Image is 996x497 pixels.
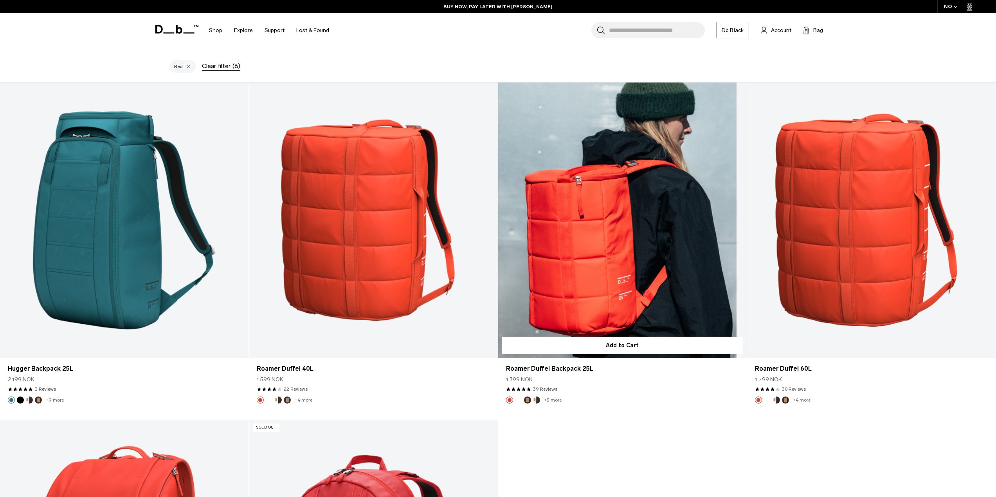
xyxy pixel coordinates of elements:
[793,397,810,403] a: +4 more
[764,397,771,404] button: White Out
[46,397,64,403] a: +9 more
[544,397,562,403] a: +5 more
[502,337,743,354] button: Add to Cart
[203,13,335,47] nav: Main Navigation
[202,61,240,71] div: Clear filter
[524,397,531,404] button: Espresso
[506,375,533,384] span: 1.399 NOK
[813,26,823,34] span: Bag
[782,397,789,404] button: Espresso
[771,26,791,34] span: Account
[17,397,24,404] button: Black Out
[533,386,557,393] a: 39 reviews
[296,16,329,44] a: Lost & Found
[8,364,241,373] a: Hugger Backpack 25L
[249,83,497,359] a: Roamer Duffel 40L
[755,364,988,373] a: Roamer Duffel 60L
[755,375,782,384] span: 1.799 NOK
[747,83,996,359] a: Roamer Duffel 60L
[506,397,513,404] button: Falu Red
[26,397,33,404] button: Cappuccino
[506,364,739,373] a: Roamer Duffel Backpack 25L
[257,364,490,373] a: Roamer Duffel 40L
[265,16,285,44] a: Support
[266,397,273,404] button: White Out
[717,22,749,38] a: Db Black
[234,16,253,44] a: Explore
[169,60,196,73] div: Red
[257,375,283,384] span: 1.599 NOK
[761,25,791,35] a: Account
[35,386,56,393] a: 3 reviews
[35,397,42,404] button: Espresso
[284,397,291,404] button: Espresso
[209,16,222,44] a: Shop
[755,397,762,404] button: Falu Red
[498,83,747,359] a: Roamer Duffel Backpack 25L
[782,386,806,393] a: 30 reviews
[8,397,15,404] button: Midnight Teal
[257,397,264,404] button: Falu Red
[232,61,240,71] span: (6)
[295,397,312,403] a: +4 more
[275,397,282,404] button: Cappuccino
[8,375,34,384] span: 2.199 NOK
[284,386,308,393] a: 22 reviews
[533,397,540,404] button: Cappuccino
[443,3,553,10] a: BUY NOW, PAY LATER WITH [PERSON_NAME]
[253,423,279,432] p: Sold Out
[515,397,522,404] button: White Out
[803,25,823,35] button: Bag
[773,397,780,404] button: Cappuccino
